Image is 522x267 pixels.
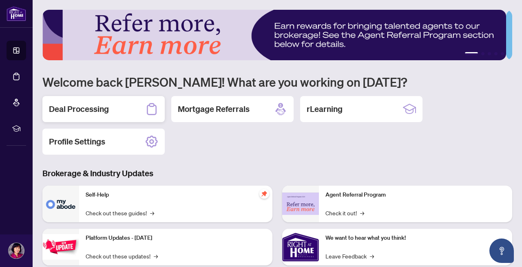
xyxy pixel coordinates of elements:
[370,252,374,260] span: →
[178,103,250,115] h2: Mortgage Referrals
[465,52,478,55] button: 1
[501,52,504,55] button: 5
[360,208,364,217] span: →
[42,10,506,60] img: Slide 0
[325,252,374,260] a: Leave Feedback→
[86,252,158,260] a: Check out these updates!→
[282,193,319,215] img: Agent Referral Program
[325,234,506,243] p: We want to hear what you think!
[488,52,491,55] button: 3
[42,234,79,260] img: Platform Updates - July 21, 2025
[42,186,79,222] img: Self-Help
[154,252,158,260] span: →
[42,74,512,90] h1: Welcome back [PERSON_NAME]! What are you working on [DATE]?
[494,52,498,55] button: 4
[150,208,154,217] span: →
[42,168,512,179] h3: Brokerage & Industry Updates
[259,189,269,199] span: pushpin
[481,52,484,55] button: 2
[325,208,364,217] a: Check it out!→
[325,190,506,199] p: Agent Referral Program
[49,103,109,115] h2: Deal Processing
[86,234,266,243] p: Platform Updates - [DATE]
[49,136,105,147] h2: Profile Settings
[7,6,26,21] img: logo
[282,229,319,265] img: We want to hear what you think!
[307,103,343,115] h2: rLearning
[489,239,514,263] button: Open asap
[9,243,24,258] img: Profile Icon
[86,190,266,199] p: Self-Help
[86,208,154,217] a: Check out these guides!→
